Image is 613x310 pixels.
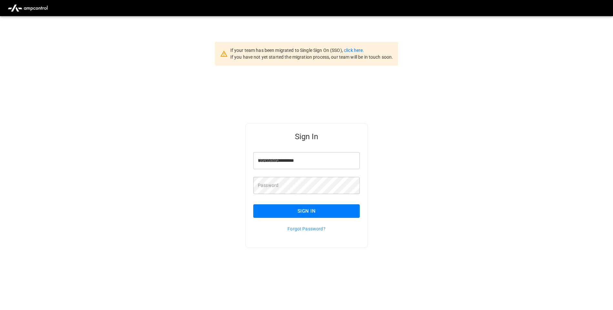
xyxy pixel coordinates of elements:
h5: Sign In [253,131,360,142]
span: If your team has been migrated to Single Sign On (SSO), [230,48,344,53]
p: Forgot Password? [253,226,360,232]
button: Sign In [253,204,360,218]
img: ampcontrol.io logo [5,2,50,14]
span: If you have not yet started the migration process, our team will be in touch soon. [230,54,393,60]
a: click here. [344,48,364,53]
